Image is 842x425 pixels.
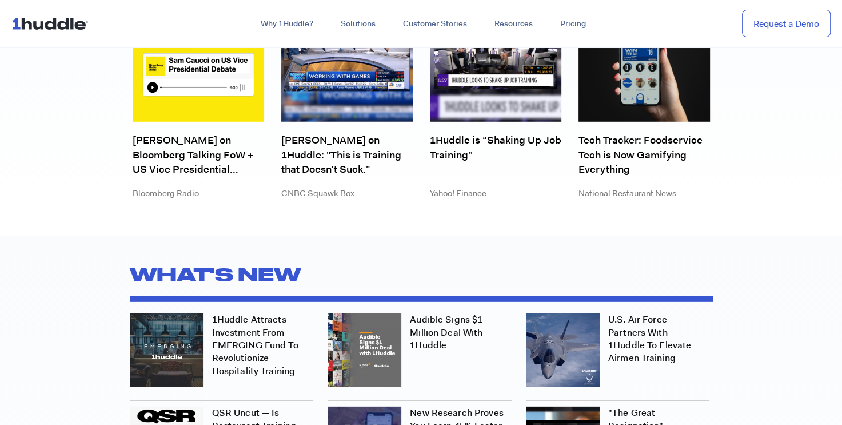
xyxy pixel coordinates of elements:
p: Bloomberg Radio [133,188,264,200]
a: Pricing [546,14,600,34]
a: [PERSON_NAME] on Bloomberg Talking FoW + US Vice Presidential Debate [133,133,264,176]
img: ... [11,13,93,34]
img: Audible x 1Huddle blog 1 [328,313,401,387]
a: Tech Tracker: Foodservice Tech is Now Gamifying Everything [578,133,710,176]
a: Solutions [327,14,389,34]
img: Air Force 1 blog 1 [526,313,600,387]
a: Resources [481,14,546,34]
a: 1Huddle is “Shaking Up Job Training” [430,133,561,176]
a: Audible Signs $1 Million Deal with 1Huddle [410,313,482,351]
p: Yahoo! Finance [430,188,561,200]
h2: What's new [130,259,713,291]
p: National Restaurant News [578,188,710,200]
a: Request a Demo [742,10,831,38]
img: Emerging Banner 2 [130,313,203,387]
a: U.S. Air Force Partners with 1Huddle to Elevate Airmen Training [608,313,691,364]
a: 1Huddle Attracts Investment from EMERGING Fund to Revolutionize Hospitality Training [212,313,298,377]
a: Why 1Huddle? [247,14,327,34]
a: [PERSON_NAME] on 1Huddle: "This is Training that Doesn’t Suck." [281,133,413,176]
p: CNBC Squawk Box [281,188,413,200]
a: Customer Stories [389,14,481,34]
